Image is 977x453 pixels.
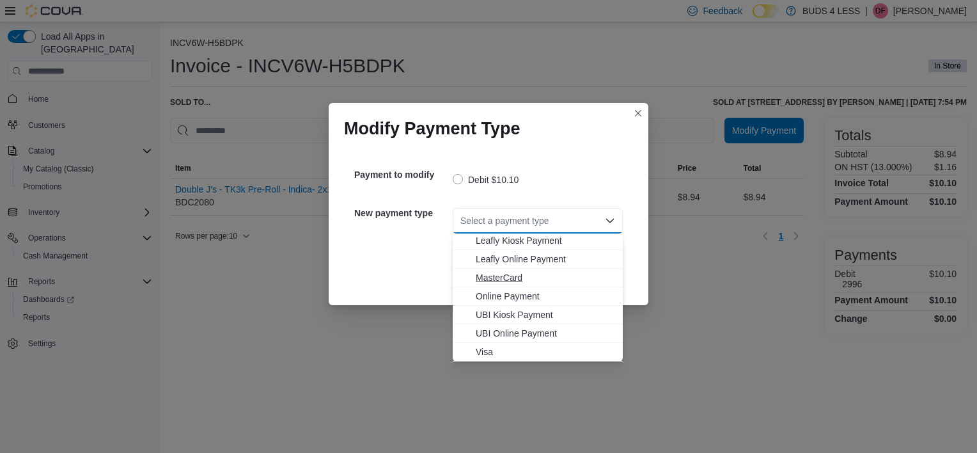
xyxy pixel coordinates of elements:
[344,118,520,139] h1: Modify Payment Type
[476,253,615,266] span: Leafly Online Payment
[354,162,450,187] h5: Payment to modify
[476,234,615,247] span: Leafly Kiosk Payment
[453,232,623,250] button: Leafly Kiosk Payment
[453,269,623,287] button: MasterCard
[476,271,615,284] span: MasterCard
[453,172,519,187] label: Debit $10.10
[453,306,623,324] button: UBI Kiosk Payment
[453,343,623,362] button: Visa
[476,308,615,321] span: UBI Kiosk Payment
[453,324,623,343] button: UBI Online Payment
[605,216,615,226] button: Close list of options
[354,200,450,226] h5: New payment type
[476,290,615,303] span: Online Payment
[476,327,615,340] span: UBI Online Payment
[460,213,462,228] input: Accessible screen reader label
[453,250,623,269] button: Leafly Online Payment
[630,106,646,121] button: Closes this modal window
[453,287,623,306] button: Online Payment
[476,346,615,358] span: Visa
